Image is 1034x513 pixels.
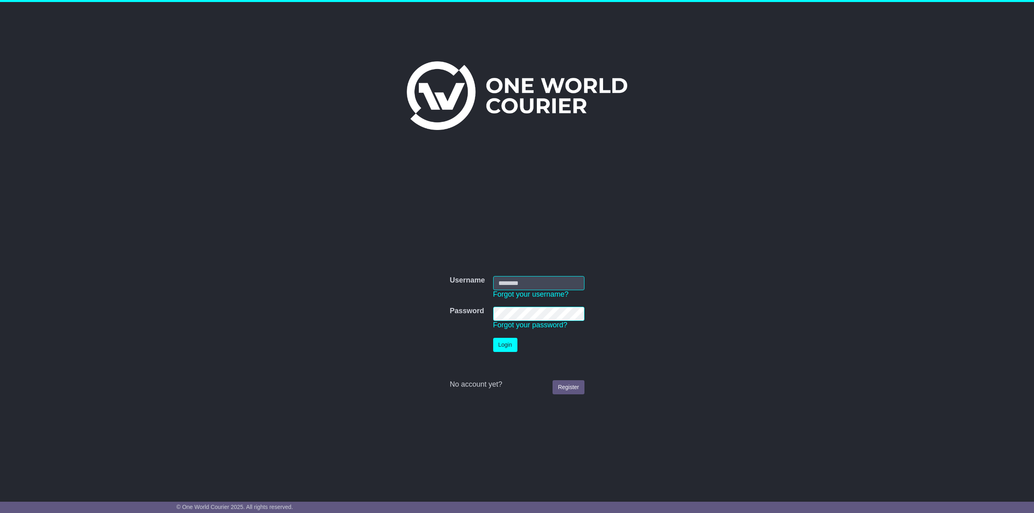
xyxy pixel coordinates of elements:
[493,338,517,352] button: Login
[493,321,567,329] a: Forgot your password?
[177,504,293,510] span: © One World Courier 2025. All rights reserved.
[450,307,484,316] label: Password
[493,290,569,298] a: Forgot your username?
[407,61,627,130] img: One World
[450,276,485,285] label: Username
[553,380,584,394] a: Register
[450,380,584,389] div: No account yet?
